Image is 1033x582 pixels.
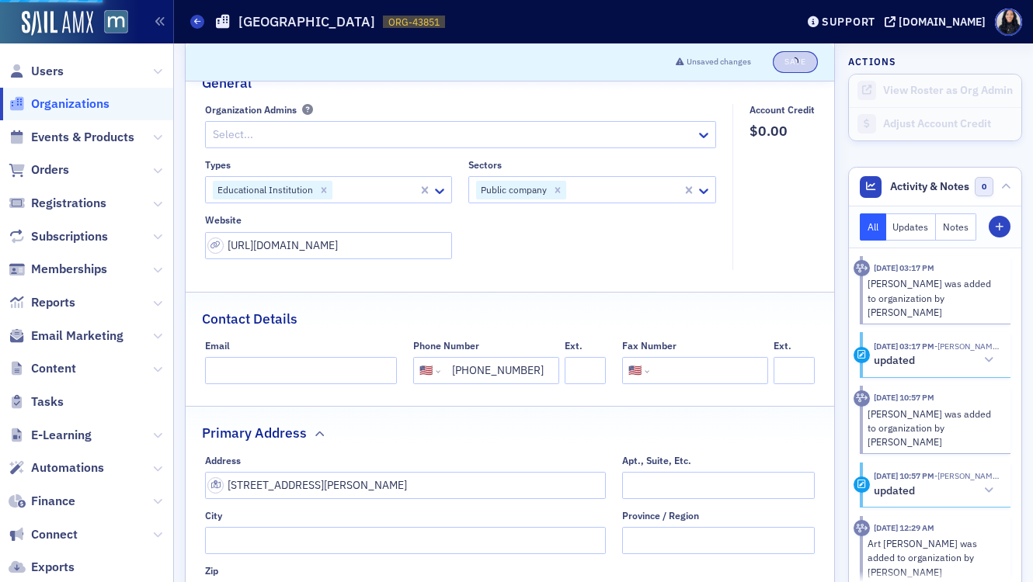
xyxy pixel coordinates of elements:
[9,63,64,80] a: Users
[622,510,699,521] div: Province / Region
[31,261,107,278] span: Memberships
[899,15,986,29] div: [DOMAIN_NAME]
[874,483,1000,499] button: updated
[9,161,69,178] a: Orders
[622,340,676,352] div: Fax Number
[205,455,241,466] div: Address
[860,213,886,241] button: All
[202,423,307,443] h2: Primary Address
[687,56,751,68] span: Unsaved changes
[9,526,78,543] a: Connect
[31,195,106,212] span: Registrations
[622,455,691,466] div: Apt., Suite, Etc.
[9,195,106,212] a: Registrations
[9,129,134,146] a: Events & Products
[995,9,1022,36] span: Profile
[874,522,934,533] time: 1/19/2025 12:29 AM
[31,294,75,311] span: Reports
[9,327,123,345] a: Email Marketing
[205,340,230,352] div: Email
[874,354,915,368] h5: updated
[31,63,64,80] span: Users
[238,12,375,31] h1: [GEOGRAPHIC_DATA]
[31,493,75,510] span: Finance
[874,484,915,498] h5: updated
[854,347,870,363] div: Update
[202,73,252,93] h2: General
[31,393,64,411] span: Tasks
[9,228,108,245] a: Subscriptions
[413,340,479,352] div: Phone Number
[874,262,934,273] time: 5/27/2025 03:17 PM
[468,159,502,171] div: Sectors
[774,340,791,352] div: Ext.
[31,526,78,543] span: Connect
[9,393,64,411] a: Tasks
[31,129,134,146] span: Events & Products
[549,181,566,199] div: Remove Public company
[9,360,76,377] a: Content
[975,177,994,196] span: 0
[874,341,934,352] time: 5/27/2025 03:17 PM
[883,117,1014,131] div: Adjust Account Credit
[874,352,1000,369] button: updated
[31,327,123,345] span: Email Marketing
[886,213,937,241] button: Updates
[31,161,69,178] span: Orders
[822,15,875,29] div: Support
[104,10,128,34] img: SailAMX
[31,95,110,113] span: Organizations
[31,228,108,245] span: Subscriptions
[565,340,583,352] div: Ext.
[31,360,76,377] span: Content
[890,178,969,195] span: Activity & Notes
[315,181,332,199] div: Remove Educational Institution
[9,493,75,510] a: Finance
[202,309,297,329] h2: Contact Details
[874,392,934,403] time: 5/15/2025 10:57 PM
[848,54,896,68] h4: Actions
[9,559,75,576] a: Exports
[31,459,104,476] span: Automations
[936,213,976,241] button: Notes
[205,104,297,116] div: Organization Admins
[205,510,222,521] div: City
[628,362,642,379] div: 🇺🇸
[9,294,75,311] a: Reports
[22,11,93,36] img: SailAMX
[750,121,815,141] span: $0.00
[476,181,549,199] div: Public company
[885,16,991,27] button: [DOMAIN_NAME]
[854,390,870,407] div: Activity
[388,16,440,29] span: ORG-43851
[93,10,128,36] a: View Homepage
[934,470,1000,481] span: Emily Trott
[750,104,815,116] div: Account Credit
[205,159,231,171] div: Types
[205,214,242,226] div: Website
[31,427,92,444] span: E-Learning
[934,341,1000,352] span: Justin Chase
[849,107,1021,140] a: Adjust Account Credit
[205,565,218,577] div: Zip
[9,459,104,476] a: Automations
[854,520,870,536] div: Activity
[874,470,934,481] time: 5/15/2025 10:57 PM
[773,51,817,73] button: Save
[9,95,110,113] a: Organizations
[419,362,433,379] div: 🇺🇸
[854,260,870,276] div: Activity
[213,181,315,199] div: Educational Institution
[868,276,1000,319] div: [PERSON_NAME] was added to organization by [PERSON_NAME]
[9,427,92,444] a: E-Learning
[9,261,107,278] a: Memberships
[868,407,1000,449] div: [PERSON_NAME] was added to organization by [PERSON_NAME]
[854,476,870,493] div: Update
[31,559,75,576] span: Exports
[868,536,1000,579] div: Art [PERSON_NAME] was added to organization by [PERSON_NAME]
